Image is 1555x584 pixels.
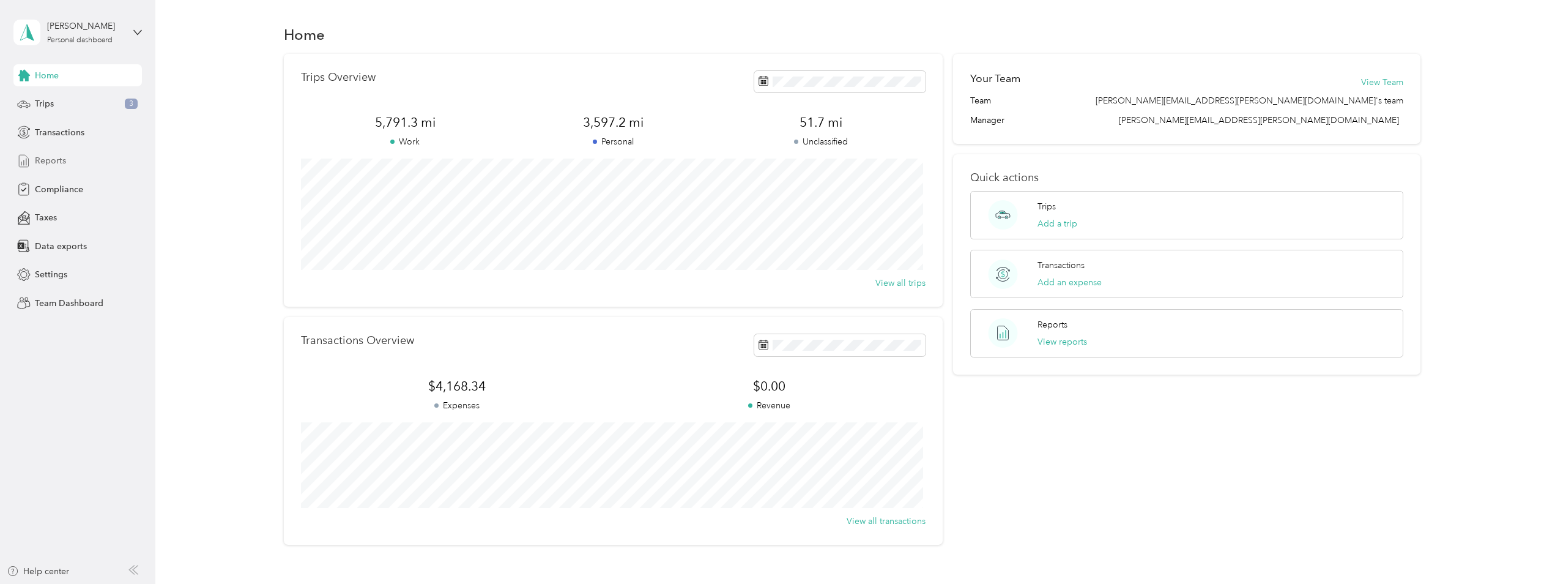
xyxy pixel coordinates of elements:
[35,240,87,253] span: Data exports
[875,277,926,290] button: View all trips
[35,211,57,224] span: Taxes
[970,71,1020,86] h2: Your Team
[284,28,325,41] h1: Home
[1037,259,1085,272] p: Transactions
[1037,335,1087,348] button: View reports
[1486,515,1555,584] iframe: Everlance-gr Chat Button Frame
[613,378,925,395] span: $0.00
[125,99,138,110] span: 3
[1037,217,1077,230] button: Add a trip
[1096,94,1403,107] span: [PERSON_NAME][EMAIL_ADDRESS][PERSON_NAME][DOMAIN_NAME]'s team
[970,94,991,107] span: Team
[35,268,67,281] span: Settings
[47,20,124,32] div: [PERSON_NAME]
[301,399,613,412] p: Expenses
[1037,276,1102,289] button: Add an expense
[35,154,66,167] span: Reports
[509,114,717,131] span: 3,597.2 mi
[1361,76,1403,89] button: View Team
[1037,200,1056,213] p: Trips
[35,97,54,110] span: Trips
[1119,115,1399,125] span: [PERSON_NAME][EMAIL_ADDRESS][PERSON_NAME][DOMAIN_NAME]
[301,71,376,84] p: Trips Overview
[509,135,717,148] p: Personal
[35,126,84,139] span: Transactions
[717,114,925,131] span: 51.7 mi
[35,297,103,310] span: Team Dashboard
[301,114,509,131] span: 5,791.3 mi
[717,135,925,148] p: Unclassified
[847,515,926,528] button: View all transactions
[35,183,83,196] span: Compliance
[301,135,509,148] p: Work
[47,37,113,44] div: Personal dashboard
[301,378,613,395] span: $4,168.34
[7,565,69,578] button: Help center
[35,69,59,82] span: Home
[1037,318,1067,331] p: Reports
[970,114,1004,127] span: Manager
[613,399,925,412] p: Revenue
[970,171,1403,184] p: Quick actions
[301,334,414,347] p: Transactions Overview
